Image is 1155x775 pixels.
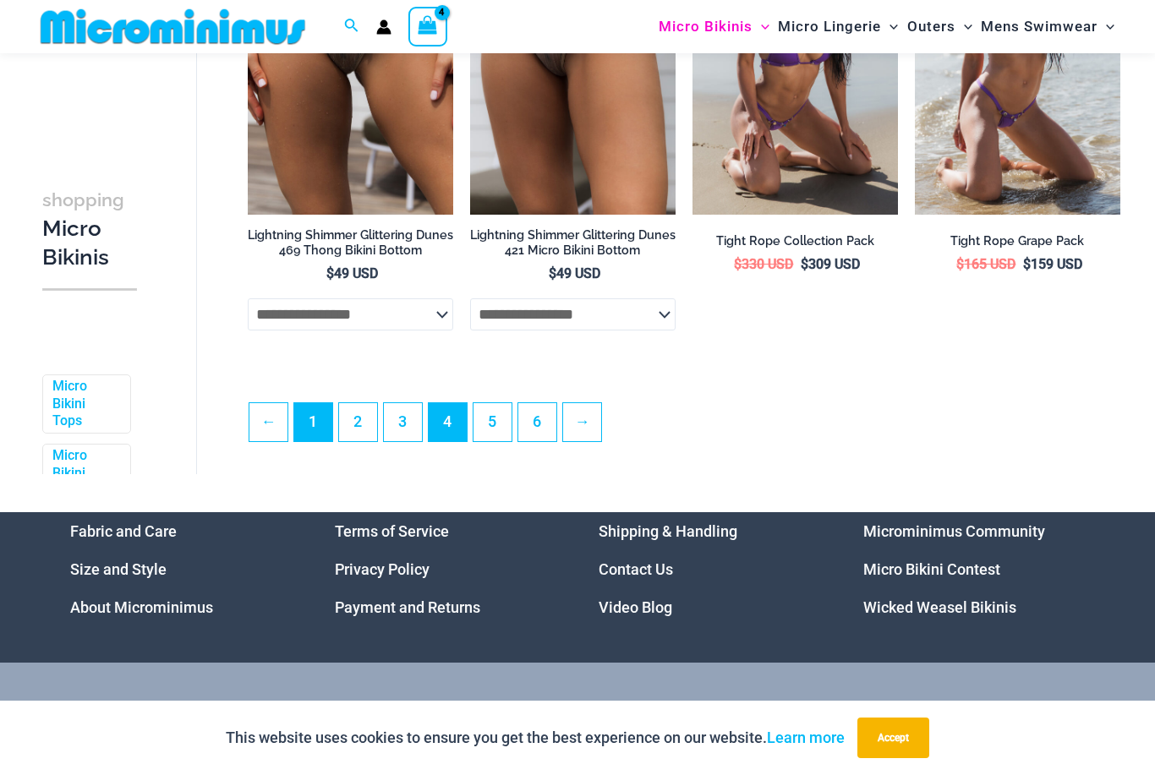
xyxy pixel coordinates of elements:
span: Menu Toggle [1098,5,1114,48]
a: Mens SwimwearMenu ToggleMenu Toggle [977,5,1119,48]
a: Page 6 [518,403,556,441]
nav: Menu [70,512,293,626]
bdi: 165 USD [956,256,1015,272]
a: Tight Rope Collection Pack [692,233,898,255]
nav: Product Pagination [248,402,1120,451]
span: Menu Toggle [753,5,769,48]
span: $ [1023,256,1031,272]
span: Micro Lingerie [778,5,881,48]
a: Micro LingerieMenu ToggleMenu Toggle [774,5,902,48]
a: Shipping & Handling [599,522,737,540]
aside: Footer Widget 2 [335,512,557,626]
aside: Footer Widget 1 [70,512,293,626]
span: $ [956,256,964,272]
a: Size and Style [70,560,167,578]
a: Learn more [767,729,845,746]
a: OutersMenu ToggleMenu Toggle [903,5,977,48]
span: shopping [42,189,124,210]
a: Page 2 [339,403,377,441]
h2: Lightning Shimmer Glittering Dunes 421 Micro Bikini Bottom [470,227,676,259]
a: Terms of Service [335,522,449,540]
a: About Microminimus [70,598,213,616]
span: $ [326,265,334,281]
a: Micro Bikini Contest [863,560,1000,578]
nav: Site Navigation [652,3,1121,51]
a: Lightning Shimmer Glittering Dunes 469 Thong Bikini Bottom [248,227,453,265]
a: View Shopping Cart, 4 items [408,7,447,46]
span: Page 4 [429,403,467,441]
a: Account icon link [376,19,391,35]
a: → [563,403,601,441]
nav: Menu [599,512,821,626]
a: Tight Rope Grape Pack [915,233,1120,255]
bdi: 49 USD [549,265,600,281]
nav: Menu [863,512,1086,626]
a: Page 1 [294,403,332,441]
h2: Tight Rope Grape Pack [915,233,1120,249]
a: Privacy Policy [335,560,430,578]
a: Page 3 [384,403,422,441]
a: Micro BikinisMenu ToggleMenu Toggle [654,5,774,48]
a: ← [249,403,287,441]
a: Contact Us [599,560,673,578]
bdi: 49 USD [326,265,378,281]
a: Microminimus Community [863,522,1045,540]
bdi: 309 USD [801,256,860,272]
a: Payment and Returns [335,598,480,616]
h2: Lightning Shimmer Glittering Dunes 469 Thong Bikini Bottom [248,227,453,259]
aside: Footer Widget 3 [599,512,821,626]
a: Search icon link [344,16,359,37]
a: Wicked Weasel Bikinis [863,598,1016,616]
a: Video Blog [599,598,672,616]
p: This website uses cookies to ensure you get the best experience on our website. [226,725,845,750]
bdi: 330 USD [734,256,793,272]
a: Micro Bikini Tops [52,378,118,430]
h2: Tight Rope Collection Pack [692,233,898,249]
img: MM SHOP LOGO FLAT [34,8,312,46]
span: Menu Toggle [955,5,972,48]
a: Fabric and Care [70,522,177,540]
span: Menu Toggle [881,5,898,48]
span: $ [801,256,808,272]
nav: Menu [335,512,557,626]
span: $ [549,265,556,281]
span: Mens Swimwear [981,5,1098,48]
span: Outers [907,5,955,48]
aside: Footer Widget 4 [863,512,1086,626]
span: $ [734,256,742,272]
span: Micro Bikinis [659,5,753,48]
bdi: 159 USD [1023,256,1082,272]
h3: Micro Bikinis [42,185,137,271]
button: Accept [857,718,929,758]
a: Micro Bikini Bottoms [52,447,118,499]
a: Page 5 [473,403,512,441]
a: Lightning Shimmer Glittering Dunes 421 Micro Bikini Bottom [470,227,676,265]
